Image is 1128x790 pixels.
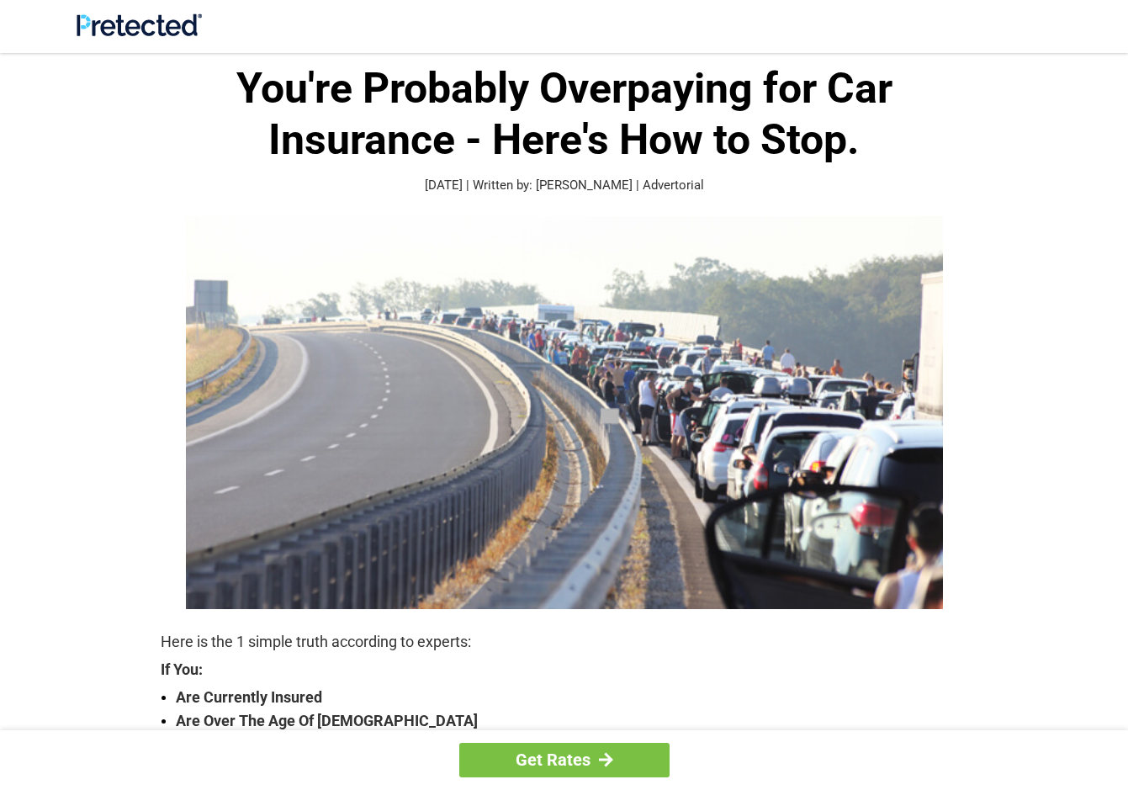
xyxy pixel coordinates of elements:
a: Site Logo [77,24,202,40]
strong: If You: [161,662,968,677]
p: Here is the 1 simple truth according to experts: [161,630,968,654]
strong: Are Over The Age Of [DEMOGRAPHIC_DATA] [176,709,968,733]
strong: Are Currently Insured [176,686,968,709]
img: Site Logo [77,13,202,36]
p: [DATE] | Written by: [PERSON_NAME] | Advertorial [161,176,968,195]
a: Get Rates [459,743,670,777]
h1: You're Probably Overpaying for Car Insurance - Here's How to Stop. [161,63,968,166]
